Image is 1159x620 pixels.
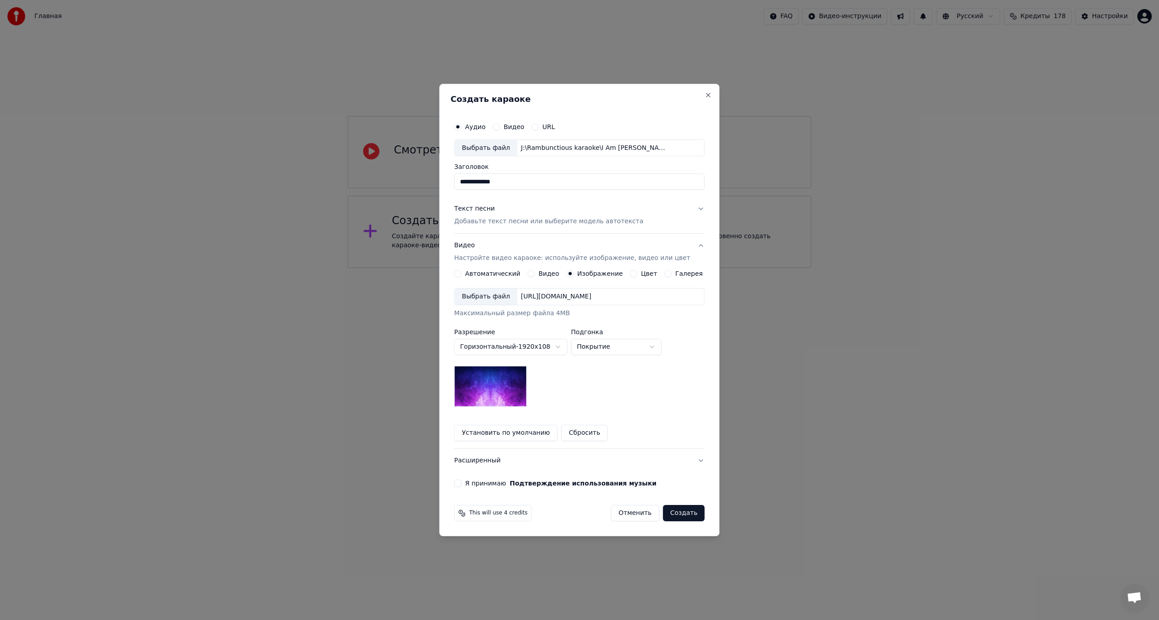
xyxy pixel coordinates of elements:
[641,270,657,277] label: Цвет
[455,288,517,305] div: Выбрать файл
[571,329,661,335] label: Подгонка
[561,425,608,441] button: Сбросить
[577,270,623,277] label: Изображение
[538,270,559,277] label: Видео
[454,270,704,448] div: ВидеоНастройте видео караоке: используйте изображение, видео или цвет
[675,270,703,277] label: Галерея
[454,329,567,335] label: Разрешение
[510,480,656,486] button: Я принимаю
[450,95,708,103] h2: Создать караоке
[454,164,704,170] label: Заголовок
[517,144,671,153] div: J:\Rambunctious karaoke\I Am [PERSON_NAME]\Bon_Jovi_-_I_Am_68957162.mp3
[455,140,517,156] div: Выбрать файл
[454,217,643,226] p: Добавьте текст песни или выберите модель автотекста
[454,197,704,234] button: Текст песниДобавьте текст песни или выберите модель автотекста
[542,124,555,130] label: URL
[454,241,690,263] div: Видео
[517,292,595,301] div: [URL][DOMAIN_NAME]
[465,124,485,130] label: Аудио
[454,254,690,263] p: Настройте видео караоке: используйте изображение, видео или цвет
[503,124,524,130] label: Видео
[454,309,704,318] div: Максимальный размер файла 4MB
[663,505,704,521] button: Создать
[465,270,520,277] label: Автоматический
[454,449,704,472] button: Расширенный
[454,234,704,270] button: ВидеоНастройте видео караоке: используйте изображение, видео или цвет
[465,480,656,486] label: Я принимаю
[469,509,527,517] span: This will use 4 credits
[611,505,659,521] button: Отменить
[454,425,557,441] button: Установить по умолчанию
[454,205,495,214] div: Текст песни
